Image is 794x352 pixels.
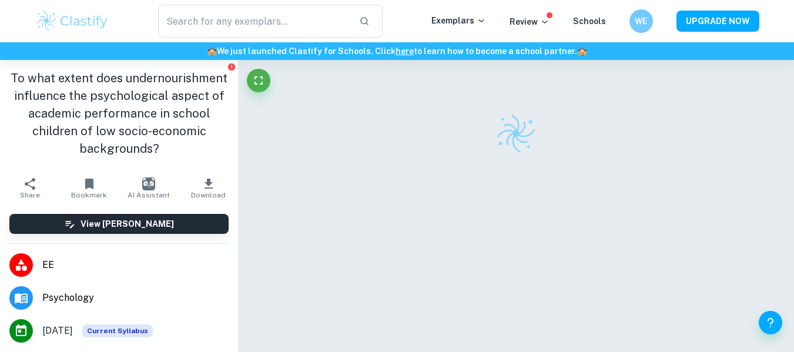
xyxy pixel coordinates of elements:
span: Current Syllabus [82,324,153,337]
h6: WE [634,15,648,28]
button: AI Assistant [119,172,179,205]
button: Download [179,172,238,205]
button: Bookmark [59,172,119,205]
img: Clastify logo [494,111,538,156]
div: This exemplar is based on the current syllabus. Feel free to refer to it for inspiration/ideas wh... [82,324,153,337]
button: Fullscreen [247,69,270,92]
img: AI Assistant [142,177,155,190]
button: View [PERSON_NAME] [9,214,229,234]
span: 🏫 [207,46,217,56]
span: EE [42,258,229,272]
span: Download [191,191,226,199]
button: UPGRADE NOW [676,11,759,32]
a: Schools [573,16,606,26]
span: 🏫 [577,46,587,56]
img: Clastify logo [35,9,110,33]
button: Report issue [227,62,236,71]
span: Share [20,191,40,199]
h6: View [PERSON_NAME] [81,217,174,230]
p: Exemplars [431,14,486,27]
span: Psychology [42,291,229,305]
span: AI Assistant [128,191,170,199]
h6: We just launched Clastify for Schools. Click to learn how to become a school partner. [2,45,792,58]
a: here [396,46,414,56]
button: Help and Feedback [759,311,782,334]
button: WE [629,9,653,33]
p: Review [510,15,550,28]
input: Search for any exemplars... [158,5,350,38]
span: [DATE] [42,324,73,338]
h1: To what extent does undernourishment influence the psychological aspect of academic performance i... [9,69,229,157]
span: Bookmark [71,191,107,199]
